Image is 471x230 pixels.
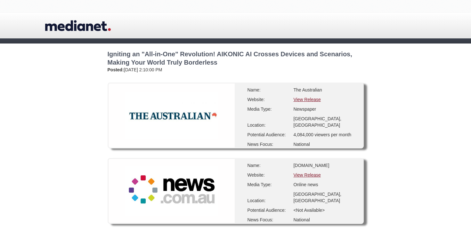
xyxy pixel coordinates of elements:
img: The Australian [125,92,218,139]
img: News.com.au [125,166,218,215]
div: [GEOGRAPHIC_DATA], [GEOGRAPHIC_DATA] [293,191,357,204]
div: [GEOGRAPHIC_DATA], [GEOGRAPHIC_DATA] [293,115,357,128]
div: <Not Available> [293,207,357,213]
div: Website: [248,96,289,103]
div: National [293,141,357,147]
div: [DATE] 2:10:00 PM [108,67,364,73]
div: The Australian [293,87,357,93]
div: News Focus: [248,141,289,147]
div: Name: [248,162,289,169]
a: medianet [45,18,111,34]
div: Media Type: [248,181,289,188]
div: Name: [248,87,289,93]
div: Location: [248,122,289,128]
div: 4,084,000 viewers per month [293,131,357,138]
strong: Posted: [108,67,124,72]
a: View Release [293,97,321,102]
div: News Focus: [248,217,289,223]
div: Online news [293,181,357,188]
div: Media Type: [248,106,289,112]
div: Newspaper [293,106,357,112]
div: Potential Audience: [248,207,289,213]
div: National [293,217,357,223]
h2: Igniting an "All-in-One" Revolution! AIKONIC AI Crosses Devices and Scenarios, Making Your World ... [108,50,364,67]
a: View Release [293,172,321,178]
div: Location: [248,197,289,204]
div: Website: [248,172,289,178]
div: Potential Audience: [248,131,289,138]
div: [DOMAIN_NAME] [293,162,357,169]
